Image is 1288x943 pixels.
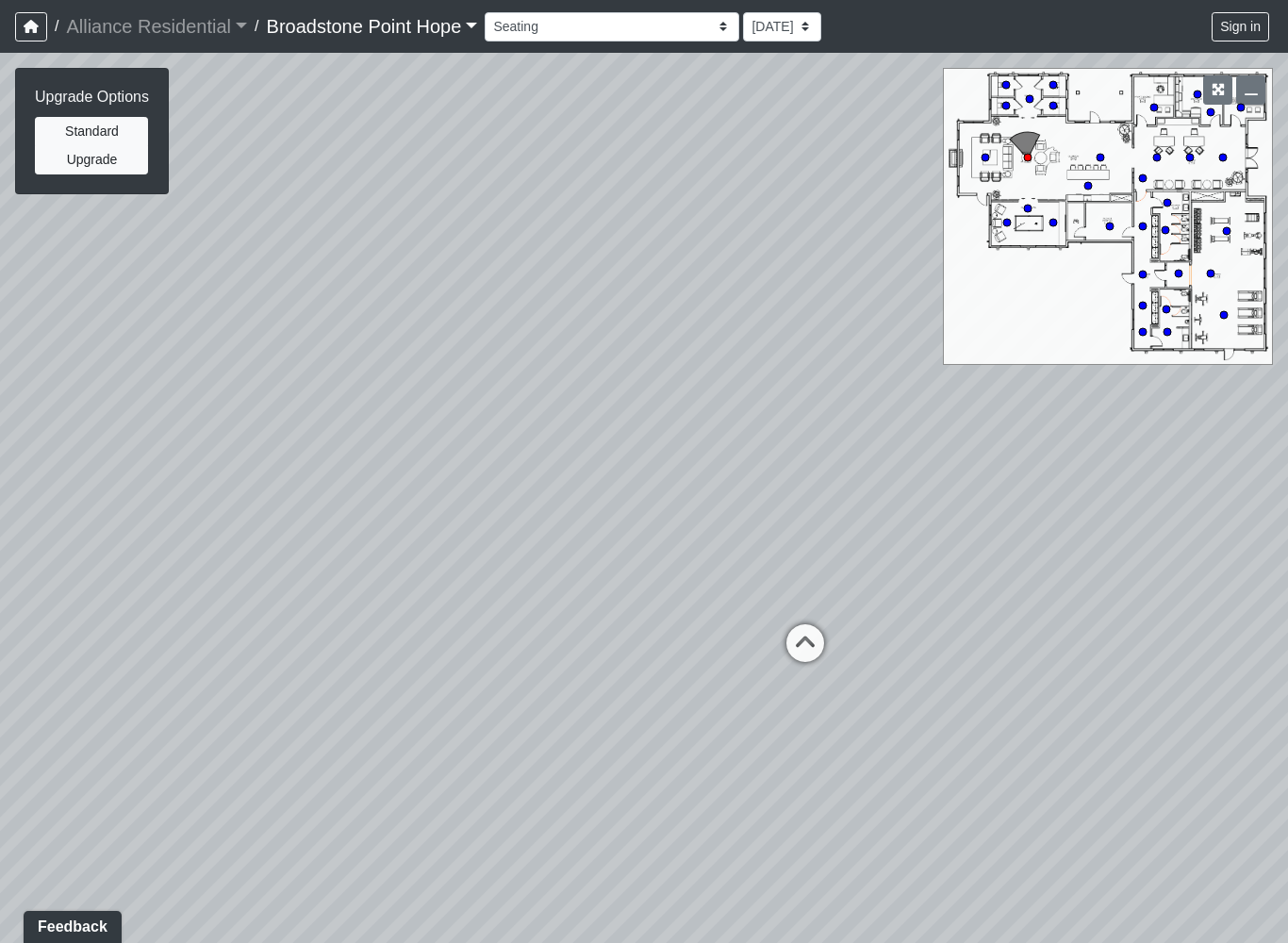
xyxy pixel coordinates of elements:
button: Sign in [1212,12,1269,41]
button: Standard [35,117,148,146]
span: / [47,8,66,45]
h6: Upgrade Options [35,88,149,106]
a: Broadstone Point Hope [267,8,478,45]
a: Alliance Residential [66,8,247,45]
span: / [247,8,266,45]
iframe: Ybug feedback widget [14,905,131,943]
button: Upgrade [35,145,148,174]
